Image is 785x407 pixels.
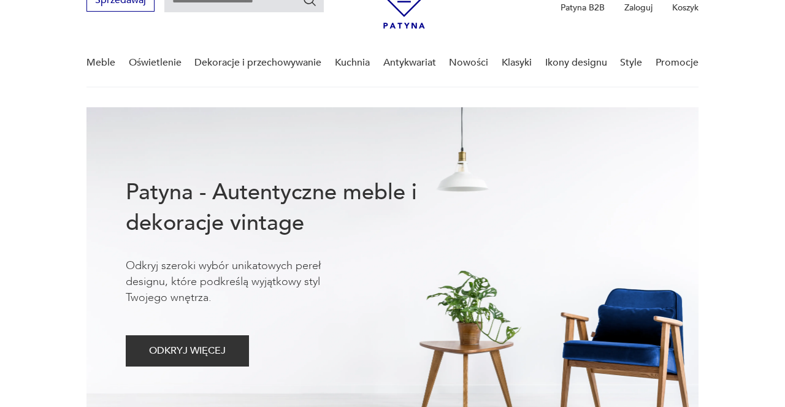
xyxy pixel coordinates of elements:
button: ODKRYJ WIĘCEJ [126,335,249,367]
a: Meble [86,39,115,86]
a: Dekoracje i przechowywanie [194,39,321,86]
p: Zaloguj [624,2,653,13]
p: Koszyk [672,2,699,13]
a: Ikony designu [545,39,607,86]
a: Kuchnia [335,39,370,86]
h1: Patyna - Autentyczne meble i dekoracje vintage [126,177,457,238]
a: Klasyki [502,39,532,86]
p: Odkryj szeroki wybór unikatowych pereł designu, które podkreślą wyjątkowy styl Twojego wnętrza. [126,258,359,306]
a: ODKRYJ WIĘCEJ [126,348,249,356]
a: Oświetlenie [129,39,182,86]
p: Patyna B2B [561,2,605,13]
a: Nowości [449,39,488,86]
a: Antykwariat [383,39,436,86]
a: Style [620,39,642,86]
a: Promocje [656,39,699,86]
